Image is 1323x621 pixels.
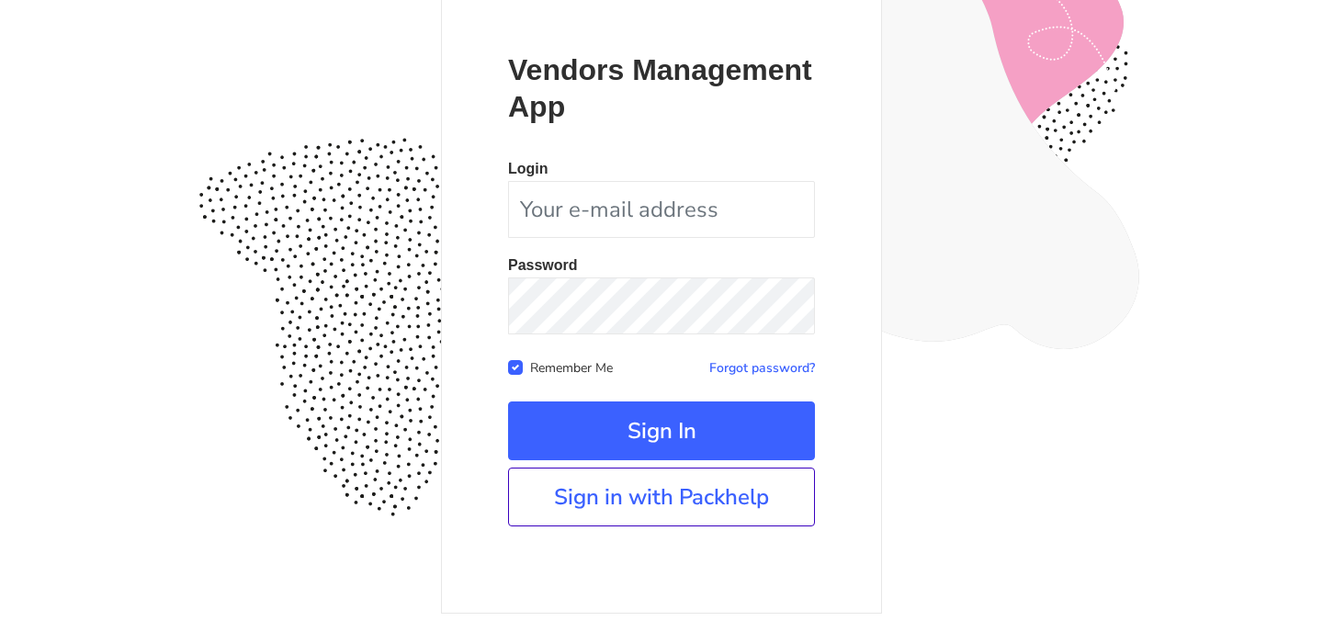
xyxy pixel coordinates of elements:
[709,359,815,377] a: Forgot password?
[508,181,815,238] input: Your e-mail address
[508,258,815,273] p: Password
[530,356,613,377] label: Remember Me
[508,401,815,460] button: Sign In
[508,162,815,176] p: Login
[508,51,815,125] p: Vendors Management App
[508,468,815,526] a: Sign in with Packhelp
